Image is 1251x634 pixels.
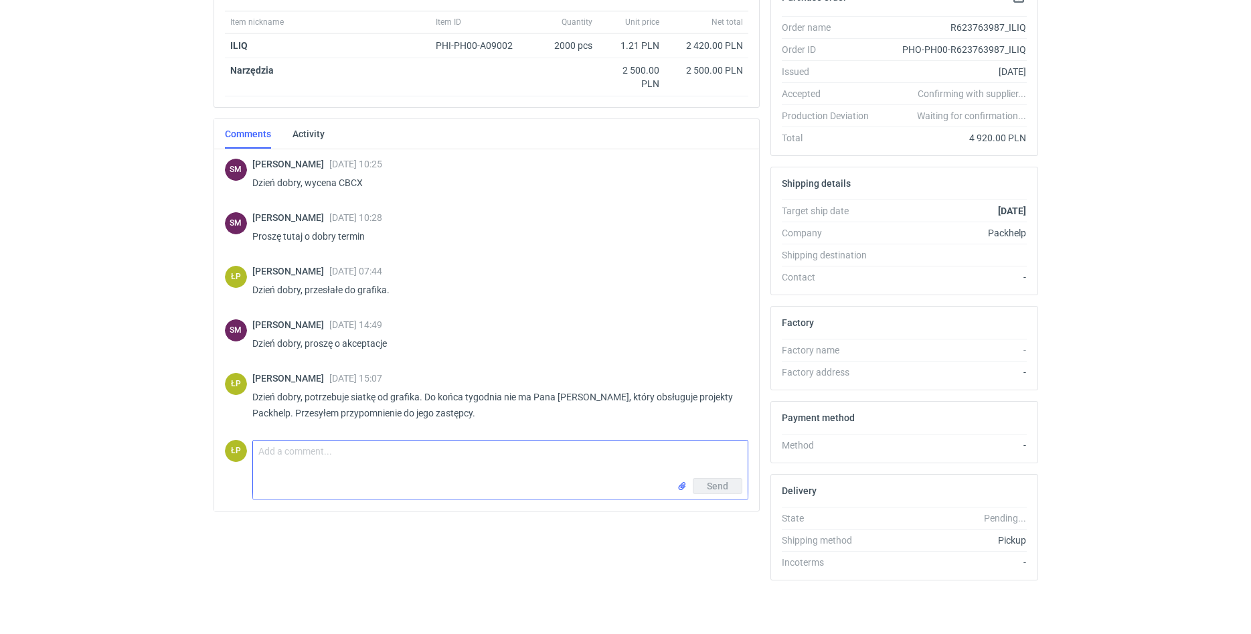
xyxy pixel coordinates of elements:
div: PHI-PH00-A09002 [436,39,525,52]
div: 2 500.00 PLN [670,64,743,77]
h2: Delivery [782,485,817,496]
p: Dzień dobry, przesłałe do grafika. [252,282,738,298]
em: Confirming with supplier... [918,88,1026,99]
div: [DATE] [880,65,1027,78]
div: Incoterms [782,556,880,569]
strong: Narzędzia [230,65,274,76]
div: PHO-PH00-R623763987_ILIQ [880,43,1027,56]
div: Order name [782,21,880,34]
div: Issued [782,65,880,78]
div: - [880,366,1027,379]
figcaption: ŁP [225,373,247,395]
span: [DATE] 07:44 [329,266,382,276]
div: Sebastian Markut [225,212,247,234]
div: Factory address [782,366,880,379]
div: - [880,556,1027,569]
p: Dzień dobry, proszę o akceptacje [252,335,738,351]
div: Order ID [782,43,880,56]
span: Quantity [562,17,592,27]
div: Sebastian Markut [225,319,247,341]
div: R623763987_ILIQ [880,21,1027,34]
div: State [782,511,880,525]
strong: [DATE] [998,206,1026,216]
div: - [880,270,1027,284]
div: - [880,343,1027,357]
figcaption: ŁP [225,266,247,288]
div: 2000 pcs [531,33,598,58]
span: Net total [712,17,743,27]
span: Item ID [436,17,461,27]
span: [DATE] 14:49 [329,319,382,330]
div: Sebastian Markut [225,159,247,181]
a: ILIQ [230,40,248,51]
span: [PERSON_NAME] [252,159,329,169]
em: Pending... [984,513,1026,524]
figcaption: SM [225,319,247,341]
figcaption: SM [225,212,247,234]
h2: Factory [782,317,814,328]
div: 1.21 PLN [603,39,659,52]
div: Factory name [782,343,880,357]
div: Total [782,131,880,145]
p: Dzień dobry, wycena CBCX [252,175,738,191]
div: Łukasz Postawa [225,266,247,288]
p: Dzień dobry, potrzebuje siatkę od grafika. Do końca tygodnia nie ma Pana [PERSON_NAME], który obs... [252,389,738,421]
span: [DATE] 15:07 [329,373,382,384]
div: Shipping destination [782,248,880,262]
div: 2 420.00 PLN [670,39,743,52]
div: Production Deviation [782,109,880,123]
div: Accepted [782,87,880,100]
div: Łukasz Postawa [225,440,247,462]
figcaption: SM [225,159,247,181]
h2: Shipping details [782,178,851,189]
div: Target ship date [782,204,880,218]
h2: Payment method [782,412,855,423]
div: Company [782,226,880,240]
div: Pickup [880,534,1027,547]
span: Send [707,481,728,491]
em: Waiting for confirmation... [917,109,1026,123]
div: Contact [782,270,880,284]
span: Unit price [625,17,659,27]
figcaption: ŁP [225,440,247,462]
span: [PERSON_NAME] [252,212,329,223]
button: Send [693,478,742,494]
span: Item nickname [230,17,284,27]
span: [PERSON_NAME] [252,319,329,330]
div: Method [782,439,880,452]
a: Activity [293,119,325,149]
div: Łukasz Postawa [225,373,247,395]
span: [PERSON_NAME] [252,373,329,384]
span: [DATE] 10:28 [329,212,382,223]
div: Shipping method [782,534,880,547]
div: - [880,439,1027,452]
a: Comments [225,119,271,149]
p: Proszę tutaj o dobry termin [252,228,738,244]
span: [PERSON_NAME] [252,266,329,276]
span: [DATE] 10:25 [329,159,382,169]
div: 4 920.00 PLN [880,131,1027,145]
div: Packhelp [880,226,1027,240]
div: 2 500.00 PLN [603,64,659,90]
